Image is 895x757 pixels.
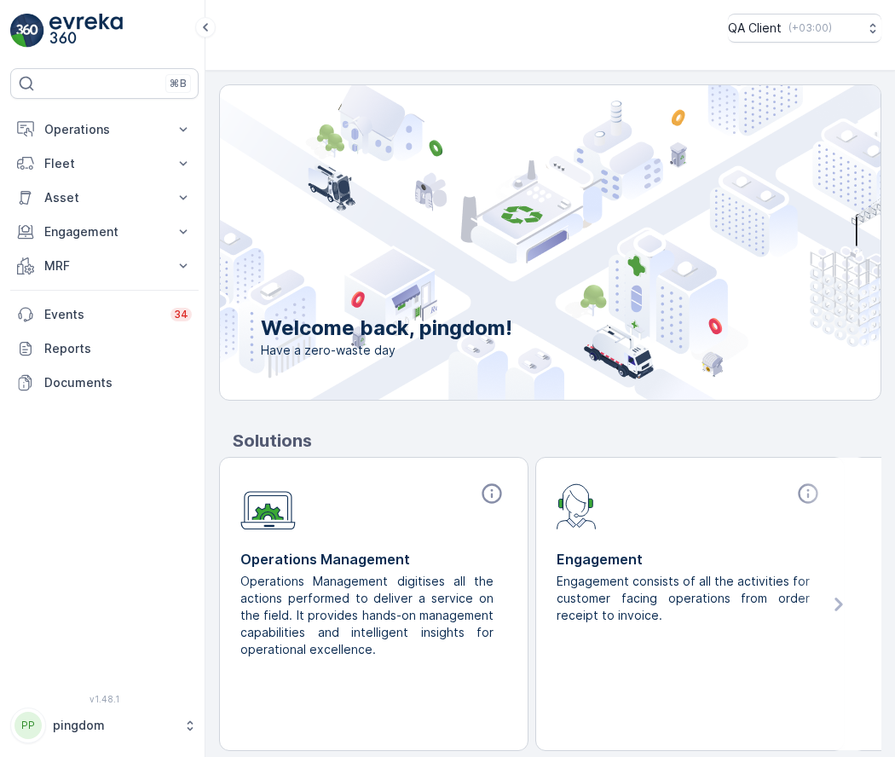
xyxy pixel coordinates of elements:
[10,694,199,704] span: v 1.48.1
[143,85,881,400] img: city illustration
[44,374,192,391] p: Documents
[49,14,123,48] img: logo_light-DOdMpM7g.png
[44,223,165,240] p: Engagement
[240,482,296,530] img: module-icon
[557,573,810,624] p: Engagement consists of all the activities for customer facing operations from order receipt to in...
[557,482,597,529] img: module-icon
[10,215,199,249] button: Engagement
[44,121,165,138] p: Operations
[10,708,199,743] button: PPpingdom
[240,549,507,569] p: Operations Management
[728,14,881,43] button: QA Client(+03:00)
[233,428,881,454] p: Solutions
[10,249,199,283] button: MRF
[10,147,199,181] button: Fleet
[10,332,199,366] a: Reports
[728,20,782,37] p: QA Client
[10,181,199,215] button: Asset
[10,298,199,332] a: Events34
[788,21,832,35] p: ( +03:00 )
[240,573,494,658] p: Operations Management digitises all the actions performed to deliver a service on the field. It p...
[10,366,199,400] a: Documents
[44,155,165,172] p: Fleet
[53,717,175,734] p: pingdom
[10,14,44,48] img: logo
[14,712,42,739] div: PP
[10,113,199,147] button: Operations
[44,189,165,206] p: Asset
[261,342,512,359] span: Have a zero-waste day
[44,340,192,357] p: Reports
[44,257,165,274] p: MRF
[261,315,512,342] p: Welcome back, pingdom!
[557,549,823,569] p: Engagement
[170,77,187,90] p: ⌘B
[174,308,188,321] p: 34
[44,306,160,323] p: Events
